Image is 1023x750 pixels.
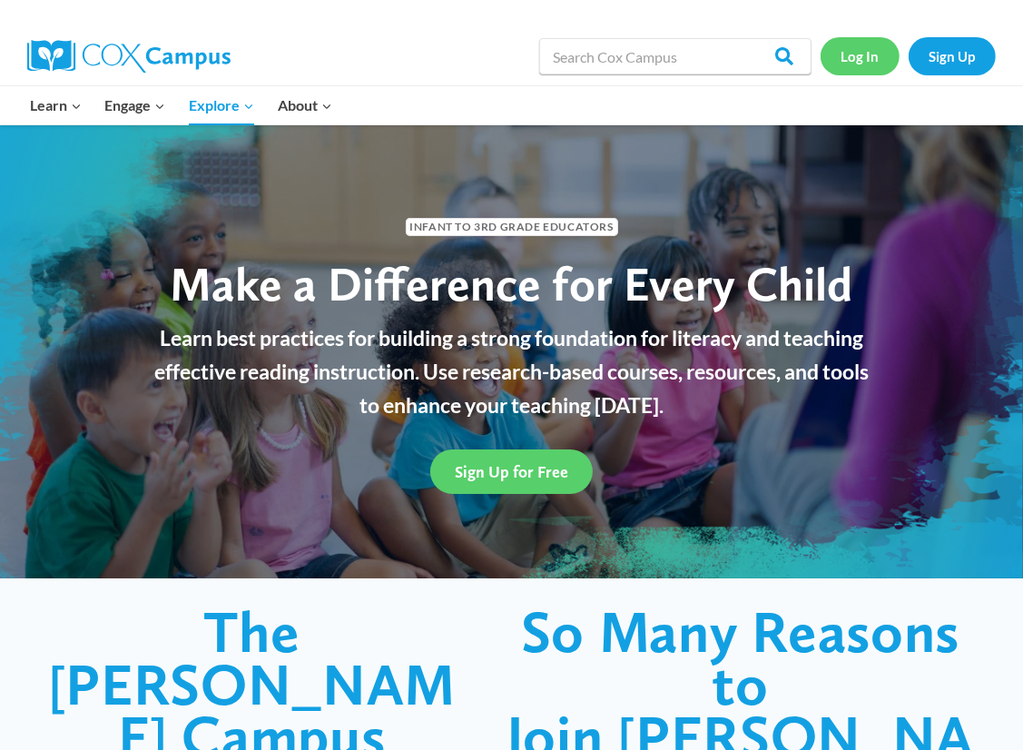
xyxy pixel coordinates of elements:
p: Learn best practices for building a strong foundation for literacy and teaching effective reading... [144,321,880,421]
span: Sign Up for Free [455,462,568,481]
span: Make a Difference for Every Child [171,255,853,312]
img: Cox Campus [27,40,231,73]
input: Search Cox Campus [539,38,812,74]
span: Infant to 3rd Grade Educators [406,218,618,235]
button: Child menu of Learn [18,86,93,124]
nav: Secondary Navigation [821,37,996,74]
a: Log In [821,37,900,74]
nav: Primary Navigation [18,86,343,124]
a: Sign Up [909,37,996,74]
button: Child menu of About [266,86,344,124]
a: Sign Up for Free [430,449,593,494]
button: Child menu of Explore [177,86,266,124]
button: Child menu of Engage [93,86,178,124]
